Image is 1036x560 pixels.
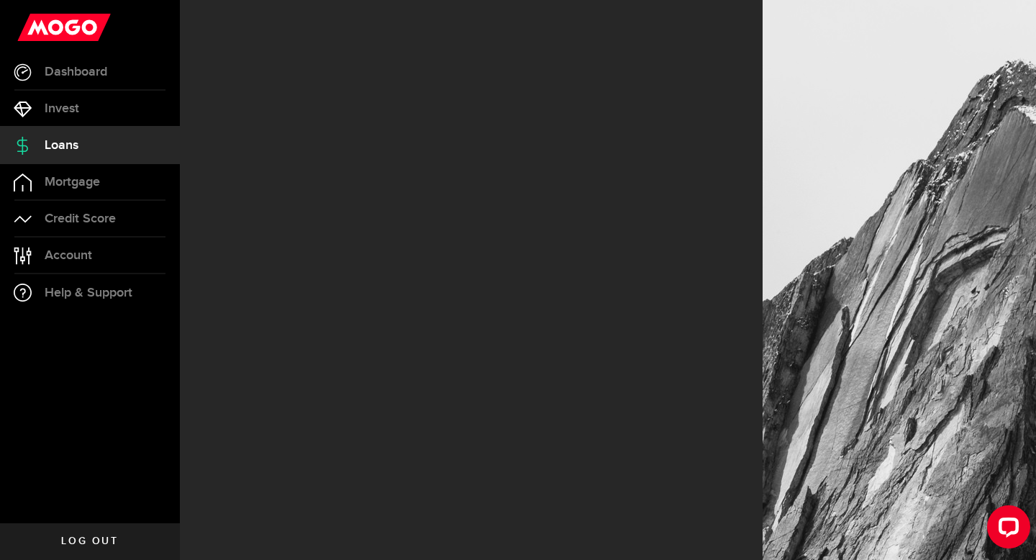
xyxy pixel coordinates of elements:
span: Log out [61,536,118,546]
span: Mortgage [45,176,100,189]
iframe: LiveChat chat widget [976,500,1036,560]
span: Invest [45,102,79,115]
span: Loans [45,139,78,152]
span: Dashboard [45,66,107,78]
span: Help & Support [45,286,132,299]
span: Account [45,249,92,262]
span: Credit Score [45,212,116,225]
